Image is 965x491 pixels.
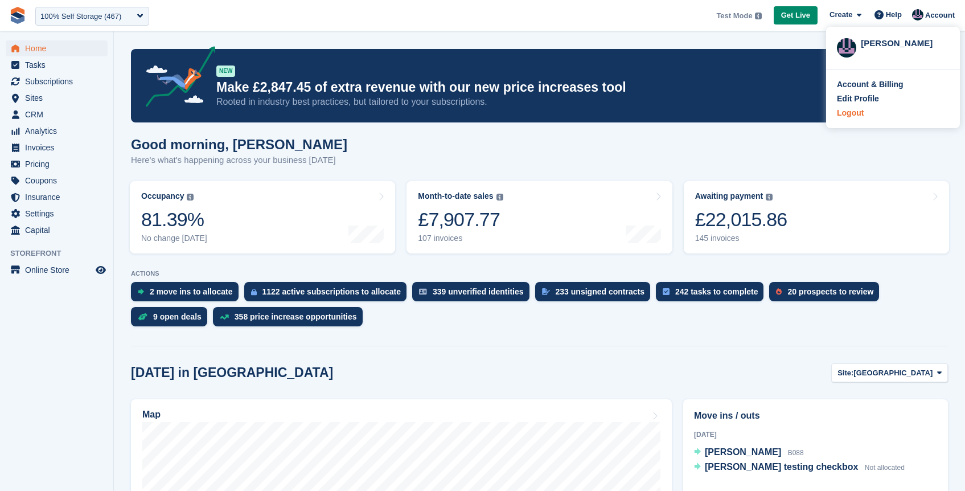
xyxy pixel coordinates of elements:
div: Edit Profile [837,93,879,105]
a: Preview store [94,263,108,277]
div: 339 unverified identities [433,287,524,296]
div: NEW [216,66,235,77]
p: ACTIONS [131,270,948,277]
a: 20 prospects to review [769,282,885,307]
div: 81.39% [141,208,207,231]
a: [PERSON_NAME] testing checkbox Not allocated [694,460,905,475]
a: [PERSON_NAME] B088 [694,445,804,460]
div: 2 move ins to allocate [150,287,233,296]
a: menu [6,40,108,56]
a: menu [6,90,108,106]
span: Tasks [25,57,93,73]
div: £7,907.77 [418,208,503,231]
img: contract_signature_icon-13c848040528278c33f63329250d36e43548de30e8caae1d1a13099fd9432cc5.svg [542,288,550,295]
h2: Move ins / outs [694,409,937,423]
a: menu [6,73,108,89]
span: [PERSON_NAME] testing checkbox [705,462,858,472]
div: 242 tasks to complete [675,287,758,296]
a: Month-to-date sales £7,907.77 107 invoices [406,181,672,253]
img: icon-info-grey-7440780725fd019a000dd9b08b2336e03edf1995a4989e88bcd33f0948082b44.svg [496,194,503,201]
button: Site: [GEOGRAPHIC_DATA] [831,363,948,382]
a: Logout [837,107,949,119]
span: Settings [25,206,93,222]
div: [PERSON_NAME] [861,37,949,47]
div: 233 unsigned contracts [556,287,644,296]
div: Account & Billing [837,79,904,91]
div: Awaiting payment [695,191,763,201]
a: 2 move ins to allocate [131,282,244,307]
h1: Good morning, [PERSON_NAME] [131,137,347,152]
a: menu [6,57,108,73]
div: 358 price increase opportunities [235,312,357,321]
a: 233 unsigned contracts [535,282,656,307]
a: menu [6,156,108,172]
div: 107 invoices [418,234,503,243]
a: Awaiting payment £22,015.86 145 invoices [684,181,949,253]
h2: Map [142,410,161,420]
img: active_subscription_to_allocate_icon-d502201f5373d7db506a760aba3b589e785aa758c864c3986d89f69b8ff3... [251,288,257,296]
a: 9 open deals [131,307,213,332]
a: Edit Profile [837,93,949,105]
span: Create [830,9,852,21]
span: Account [925,10,955,21]
span: Pricing [25,156,93,172]
img: stora-icon-8386f47178a22dfd0bd8f6a31ec36ba5ce8667c1dd55bd0f319d3a0aa187defe.svg [9,7,26,24]
span: Help [886,9,902,21]
img: task-75834270c22a3079a89374b754ae025e5fb1db73e45f91037f5363f120a921f8.svg [663,288,670,295]
span: Subscriptions [25,73,93,89]
img: icon-info-grey-7440780725fd019a000dd9b08b2336e03edf1995a4989e88bcd33f0948082b44.svg [766,194,773,201]
span: [GEOGRAPHIC_DATA] [853,367,933,379]
div: Occupancy [141,191,184,201]
a: menu [6,206,108,222]
div: [DATE] [694,429,937,440]
div: 100% Self Storage (467) [40,11,121,22]
span: Test Mode [716,10,752,22]
span: Online Store [25,262,93,278]
div: Logout [837,107,864,119]
div: £22,015.86 [695,208,787,231]
span: CRM [25,107,93,122]
span: Site: [837,367,853,379]
a: menu [6,262,108,278]
div: Month-to-date sales [418,191,493,201]
div: No change [DATE] [141,234,207,243]
span: [PERSON_NAME] [705,447,781,457]
p: Rooted in industry best practices, but tailored to your subscriptions. [216,96,848,108]
img: deal-1b604bf984904fb50ccaf53a9ad4b4a5d6e5aea283cecdc64d6e3604feb123c2.svg [138,313,147,321]
div: 1122 active subscriptions to allocate [262,287,401,296]
img: icon-info-grey-7440780725fd019a000dd9b08b2336e03edf1995a4989e88bcd33f0948082b44.svg [187,194,194,201]
a: menu [6,140,108,156]
a: 1122 active subscriptions to allocate [244,282,413,307]
div: 145 invoices [695,234,787,243]
img: price-adjustments-announcement-icon-8257ccfd72463d97f412b2fc003d46551f7dbcb40ab6d574587a9cd5c0d94... [136,46,216,111]
a: Account & Billing [837,79,949,91]
span: Analytics [25,123,93,139]
a: 339 unverified identities [412,282,535,307]
div: 20 prospects to review [787,287,873,296]
span: Invoices [25,140,93,156]
img: prospect-51fa495bee0391a8d652442698ab0144808aea92771e9ea1ae160a38d050c398.svg [776,288,782,295]
h2: [DATE] in [GEOGRAPHIC_DATA] [131,365,333,380]
span: Storefront [10,248,113,259]
span: Home [25,40,93,56]
div: 9 open deals [153,312,202,321]
a: menu [6,123,108,139]
img: icon-info-grey-7440780725fd019a000dd9b08b2336e03edf1995a4989e88bcd33f0948082b44.svg [755,13,762,19]
span: Sites [25,90,93,106]
span: B088 [788,449,804,457]
img: price_increase_opportunities-93ffe204e8149a01c8c9dc8f82e8f89637d9d84a8eef4429ea346261dce0b2c0.svg [220,314,229,320]
a: menu [6,189,108,205]
a: 358 price increase opportunities [213,307,368,332]
span: Get Live [781,10,810,21]
span: Capital [25,222,93,238]
a: Occupancy 81.39% No change [DATE] [130,181,395,253]
span: Not allocated [865,464,905,472]
a: menu [6,222,108,238]
a: Get Live [774,6,818,25]
img: Oliver Bruce [912,9,923,21]
p: Make £2,847.45 of extra revenue with our new price increases tool [216,79,848,96]
img: verify_identity-adf6edd0f0f0b5bbfe63781bf79b02c33cf7c696d77639b501bdc392416b5a36.svg [419,288,427,295]
a: 242 tasks to complete [656,282,770,307]
img: move_ins_to_allocate_icon-fdf77a2bb77ea45bf5b3d319d69a93e2d87916cf1d5bf7949dd705db3b84f3ca.svg [138,288,144,295]
a: menu [6,173,108,189]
